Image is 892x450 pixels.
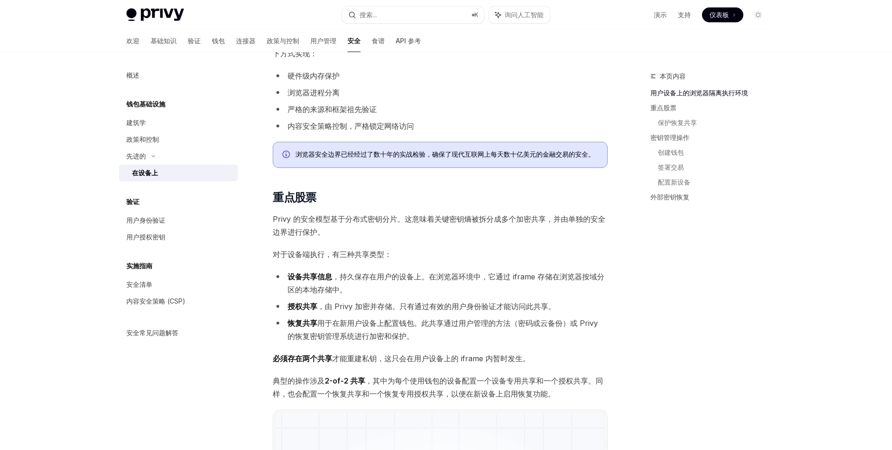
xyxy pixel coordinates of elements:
font: 验证 [188,37,201,45]
a: API 参考 [396,30,421,52]
font: 仪表板 [709,11,729,19]
a: 验证 [188,30,201,52]
font: ，持久保存在用户的设备上。在浏览器环境中，它通过 iframe 存储在浏览器按域分区的本地存储中。 [288,272,604,294]
a: 政策和控制 [119,131,238,148]
button: 搜索...⌘K [342,7,484,23]
button: 切换暗模式 [751,7,766,22]
font: 用户设备上的浏览器隔离执行环境 [650,89,748,97]
font: 钱包基础设施 [126,100,165,108]
font: 本页内容 [660,72,686,80]
font: 先进的 [126,152,146,160]
a: 密钥管理操作 [650,130,773,145]
font: 创建钱包 [658,148,684,156]
a: 用户设备上的浏览器隔离执行环境 [650,86,773,100]
a: 签署交易 [658,160,773,175]
a: 食谱 [372,30,385,52]
font: 对于设备端执行，有三种共享类型： [273,250,392,259]
svg: 信息 [282,151,292,160]
a: 在设备上 [119,165,238,181]
font: 在设备上 [132,169,158,177]
font: 重点股票 [273,191,316,204]
font: 配置新设备 [658,178,690,186]
a: 基础知识 [151,30,177,52]
a: 支持 [678,10,691,20]
font: 演示 [654,11,667,19]
a: 政策与控制 [267,30,299,52]
font: 概述 [126,71,139,79]
font: 外部密钥恢复 [650,193,689,201]
a: 外部密钥恢复 [650,190,773,205]
a: 仪表板 [702,7,743,22]
font: 授权共享 [288,302,317,311]
a: 内容安全策略 (CSP) [119,293,238,310]
font: 支持 [678,11,691,19]
font: 恢复共享 [288,318,317,328]
font: 重点股票 [650,104,676,112]
font: 保护恢复共享 [658,119,697,126]
font: 用户管理 [310,37,336,45]
a: 连接器 [236,30,256,52]
a: 保护恢复共享 [658,115,773,130]
font: 连接器 [236,37,256,45]
a: 建筑学 [119,114,238,131]
font: 验证 [126,198,139,205]
font: 建筑学 [126,119,146,126]
a: 创建钱包 [658,145,773,160]
font: 典型的操作涉及 [273,376,325,385]
img: 灯光标志 [126,8,184,21]
a: 演示 [654,10,667,20]
font: 政策与控制 [267,37,299,45]
font: 实施指南 [126,262,152,270]
font: 设备共享信息 [288,272,332,281]
font: API 参考 [396,37,421,45]
font: 基础知识 [151,37,177,45]
font: 浏览器安全边界已经经过了数十年的实战检验，确保了现代互联网上每天数十亿美元的金融交易的安全。 [295,150,595,158]
font: 签署交易 [658,163,684,171]
font: ⌘ [472,11,474,18]
font: 用户授权密钥 [126,233,165,241]
font: 安全清单 [126,280,152,288]
a: 安全 [348,30,361,52]
font: 内容安全策略 (CSP) [126,297,185,305]
a: 用户身份验证 [119,212,238,229]
font: 内容安全策略控制，严格锁定网络访问 [288,121,414,131]
a: 欢迎 [126,30,139,52]
font: 欢迎 [126,37,139,45]
font: 用于在新用户设备上配置钱包。此共享通过用户管理的方法（密码或云备份）或 Privy 的恢复密钥管理系统进行加密和保护。 [288,318,598,341]
a: 安全常见问题解答 [119,324,238,341]
font: 严格的来源和框架祖先验证 [288,105,377,114]
a: 安全清单 [119,276,238,293]
font: 必须存在两个共享 [273,354,332,363]
font: 2-of-2 共享 [325,376,365,385]
font: 密钥管理操作 [650,133,689,141]
a: 用户管理 [310,30,336,52]
font: 用户身份验证 [126,216,165,224]
font: 安全常见问题解答 [126,329,178,337]
font: 政策和控制 [126,135,159,143]
font: 硬件级内存保护 [288,71,340,80]
font: 食谱 [372,37,385,45]
font: ，其中为每个使用钱包的设备配置一个设备专用共享和一个授权共享。同样，也会配置一个恢复共享和一个恢复专用授权共享，以便在新设备上启用恢复功能。 [273,376,603,398]
a: 钱包 [212,30,225,52]
font: Privy 的安全模型基于分布式密钥分片。这意味着关键密钥熵被拆分成多个加密共享，并由单独的安全边界进行保护。 [273,214,605,237]
a: 用户授权密钥 [119,229,238,245]
font: 询问人工智能 [505,11,544,19]
button: 询问人工智能 [489,7,550,23]
font: 钱包 [212,37,225,45]
font: 浏览器进程分离 [288,88,340,97]
a: 概述 [119,67,238,84]
font: 安全 [348,37,361,45]
font: 才能重建私钥，这只会在用户设备上的 iframe 内暂时发生。 [332,354,530,363]
font: ，由 Privy 加密并存储。只有通过有效的用户身份验证才能访问此共享。 [317,302,556,311]
font: K [474,11,479,18]
font: 搜索... [360,11,377,19]
a: 配置新设备 [658,175,773,190]
a: 重点股票 [650,100,773,115]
